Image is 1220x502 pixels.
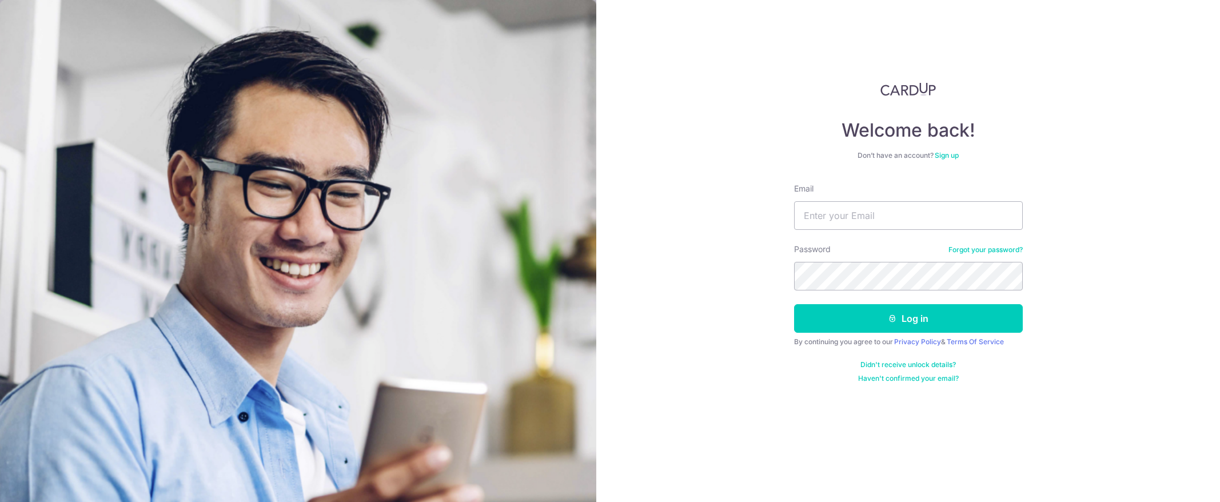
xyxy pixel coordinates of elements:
a: Terms Of Service [947,337,1004,346]
a: Haven't confirmed your email? [858,374,959,383]
button: Log in [794,304,1023,333]
a: Sign up [935,151,959,160]
input: Enter your Email [794,201,1023,230]
a: Didn't receive unlock details? [860,360,956,369]
img: CardUp Logo [880,82,936,96]
label: Email [794,183,814,194]
a: Forgot your password? [948,245,1023,254]
div: Don’t have an account? [794,151,1023,160]
div: By continuing you agree to our & [794,337,1023,346]
h4: Welcome back! [794,119,1023,142]
a: Privacy Policy [894,337,941,346]
label: Password [794,244,831,255]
